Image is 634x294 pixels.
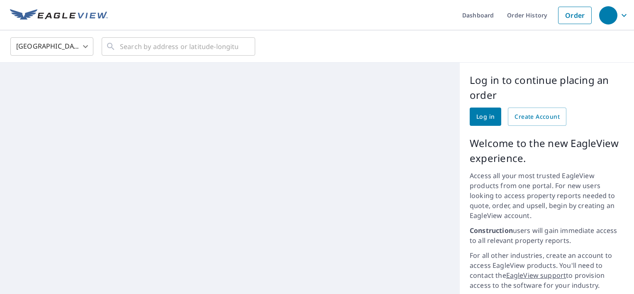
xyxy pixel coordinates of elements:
div: [GEOGRAPHIC_DATA] [10,35,93,58]
p: Welcome to the new EagleView experience. [470,136,624,166]
span: Log in [476,112,495,122]
input: Search by address or latitude-longitude [120,35,238,58]
strong: Construction [470,226,513,235]
a: EagleView support [506,271,566,280]
a: Create Account [508,108,566,126]
p: Access all your most trusted EagleView products from one portal. For new users looking to access ... [470,171,624,220]
a: Log in [470,108,501,126]
img: EV Logo [10,9,108,22]
p: Log in to continue placing an order [470,73,624,103]
span: Create Account [515,112,560,122]
a: Order [558,7,592,24]
p: users will gain immediate access to all relevant property reports. [470,225,624,245]
p: For all other industries, create an account to access EagleView products. You'll need to contact ... [470,250,624,290]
